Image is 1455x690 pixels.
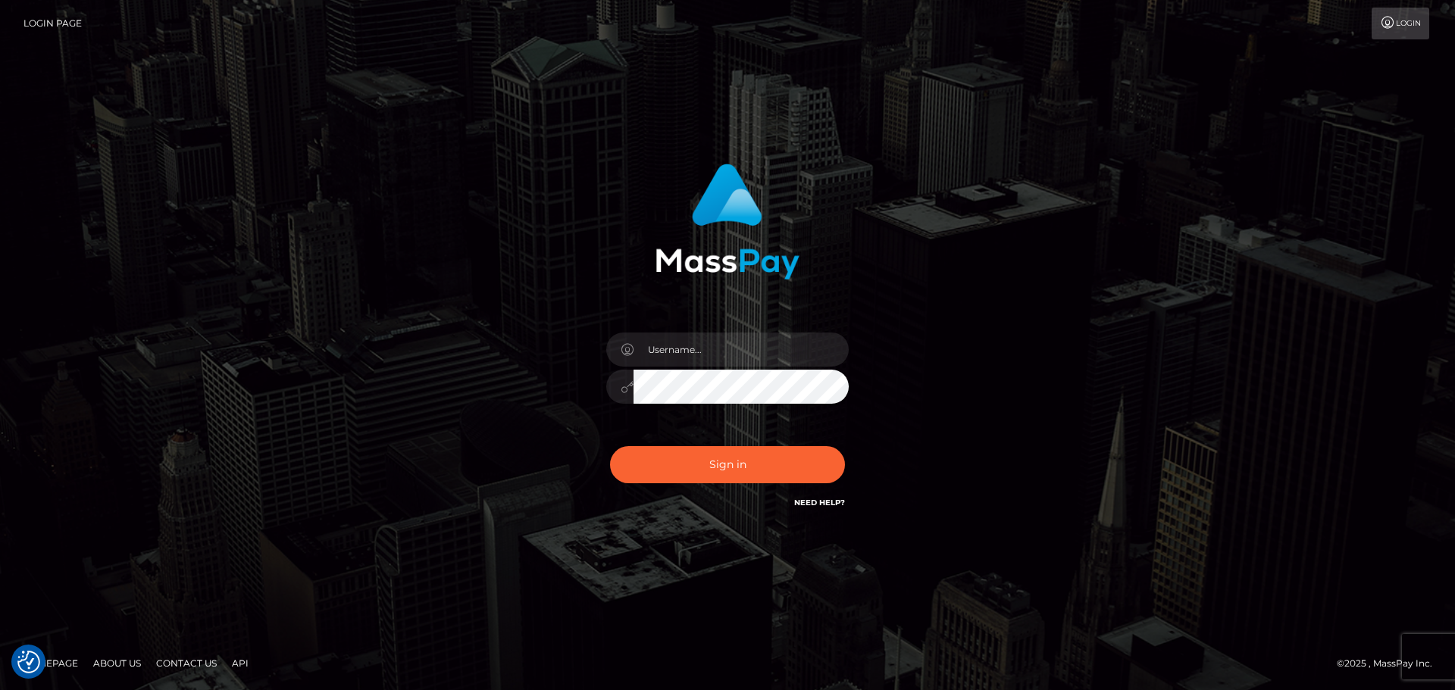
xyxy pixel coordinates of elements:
[794,498,845,507] a: Need Help?
[656,164,799,279] img: MassPay Login
[610,446,845,483] button: Sign in
[17,651,84,675] a: Homepage
[150,651,223,675] a: Contact Us
[226,651,255,675] a: API
[23,8,82,39] a: Login Page
[17,651,40,673] img: Revisit consent button
[634,333,849,367] input: Username...
[17,651,40,673] button: Consent Preferences
[1372,8,1429,39] a: Login
[1337,655,1444,672] div: © 2025 , MassPay Inc.
[87,651,147,675] a: About Us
